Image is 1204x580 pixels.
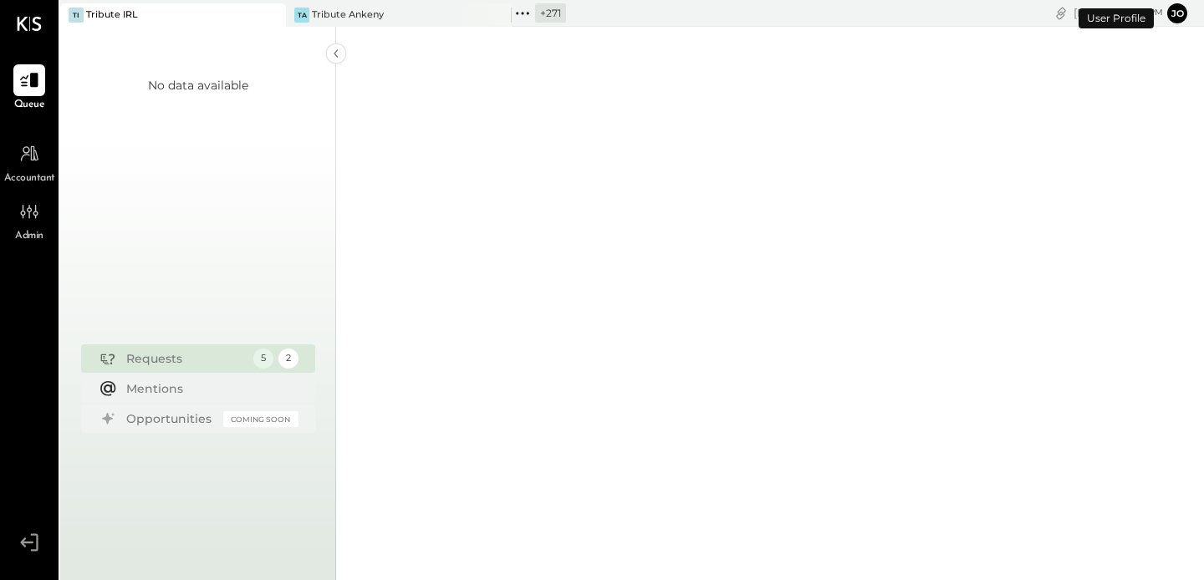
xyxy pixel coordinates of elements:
[1149,7,1163,18] span: pm
[126,380,290,397] div: Mentions
[1,64,58,113] a: Queue
[535,3,566,23] div: + 271
[1079,8,1154,28] div: User Profile
[253,349,273,369] div: 5
[1074,5,1163,21] div: [DATE]
[126,350,245,367] div: Requests
[1,138,58,186] a: Accountant
[1113,5,1146,21] span: 4 : 33
[223,411,298,427] div: Coming Soon
[69,8,84,23] div: TI
[14,98,45,113] span: Queue
[1053,4,1069,22] div: copy link
[278,349,298,369] div: 2
[1167,3,1187,23] button: Jo
[1,196,58,244] a: Admin
[294,8,309,23] div: TA
[86,8,138,22] div: Tribute IRL
[126,410,215,427] div: Opportunities
[148,77,248,94] div: No data available
[312,8,384,22] div: Tribute Ankeny
[15,229,43,244] span: Admin
[4,171,55,186] span: Accountant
